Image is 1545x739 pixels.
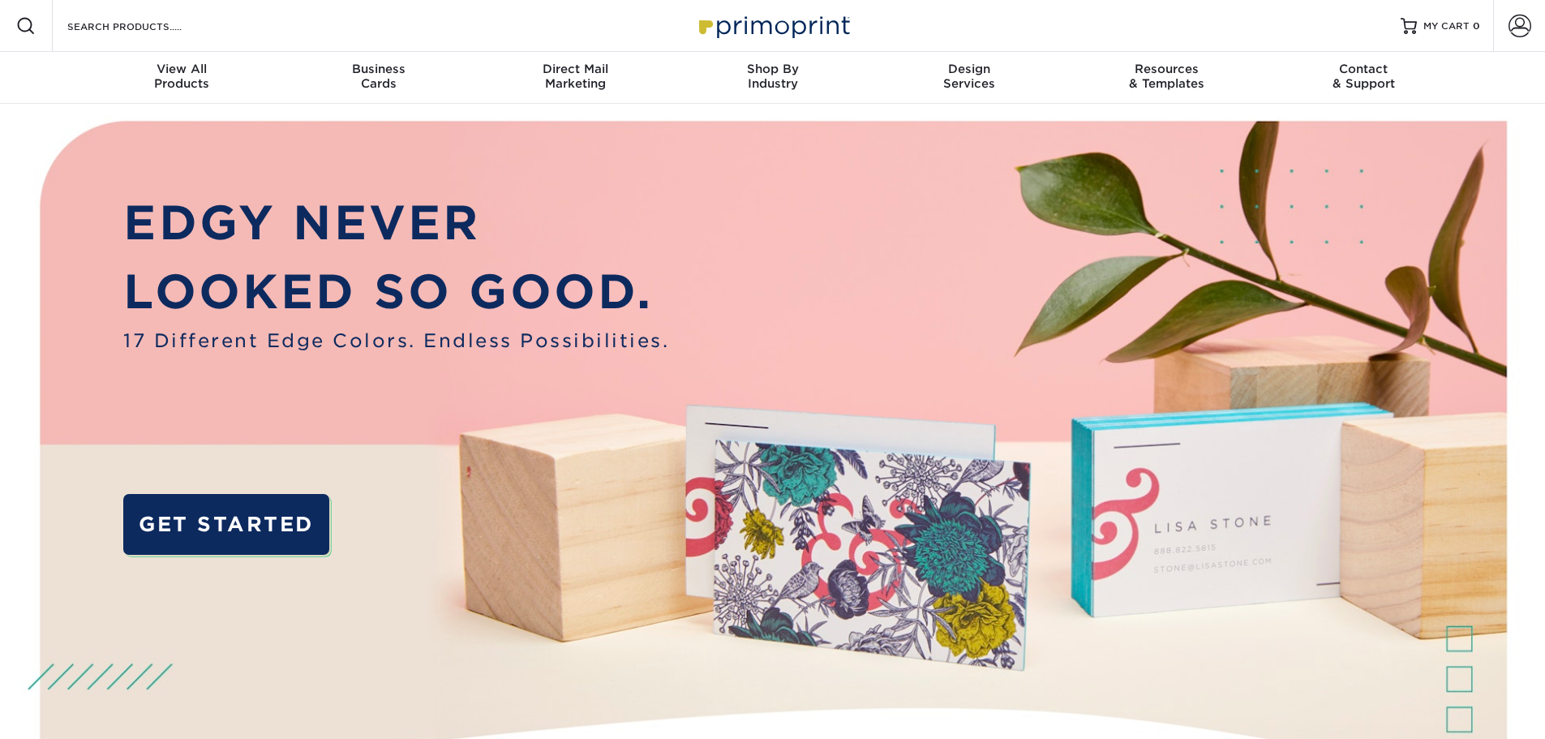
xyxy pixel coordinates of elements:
div: Cards [280,62,477,91]
div: Marketing [477,62,674,91]
a: Resources& Templates [1068,52,1265,104]
img: Primoprint [692,8,854,43]
a: Direct MailMarketing [477,52,674,104]
a: View AllProducts [84,52,281,104]
a: DesignServices [871,52,1068,104]
div: Industry [674,62,871,91]
span: Resources [1068,62,1265,76]
span: 0 [1473,20,1480,32]
p: EDGY NEVER [123,188,669,258]
a: Shop ByIndustry [674,52,871,104]
a: BusinessCards [280,52,477,104]
span: Design [871,62,1068,76]
span: Contact [1265,62,1462,76]
span: Business [280,62,477,76]
div: & Support [1265,62,1462,91]
div: & Templates [1068,62,1265,91]
input: SEARCH PRODUCTS..... [66,16,224,36]
a: GET STARTED [123,494,328,555]
span: Shop By [674,62,871,76]
div: Products [84,62,281,91]
span: View All [84,62,281,76]
span: Direct Mail [477,62,674,76]
p: LOOKED SO GOOD. [123,257,669,327]
div: Services [871,62,1068,91]
span: 17 Different Edge Colors. Endless Possibilities. [123,327,669,354]
a: Contact& Support [1265,52,1462,104]
span: MY CART [1423,19,1470,33]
